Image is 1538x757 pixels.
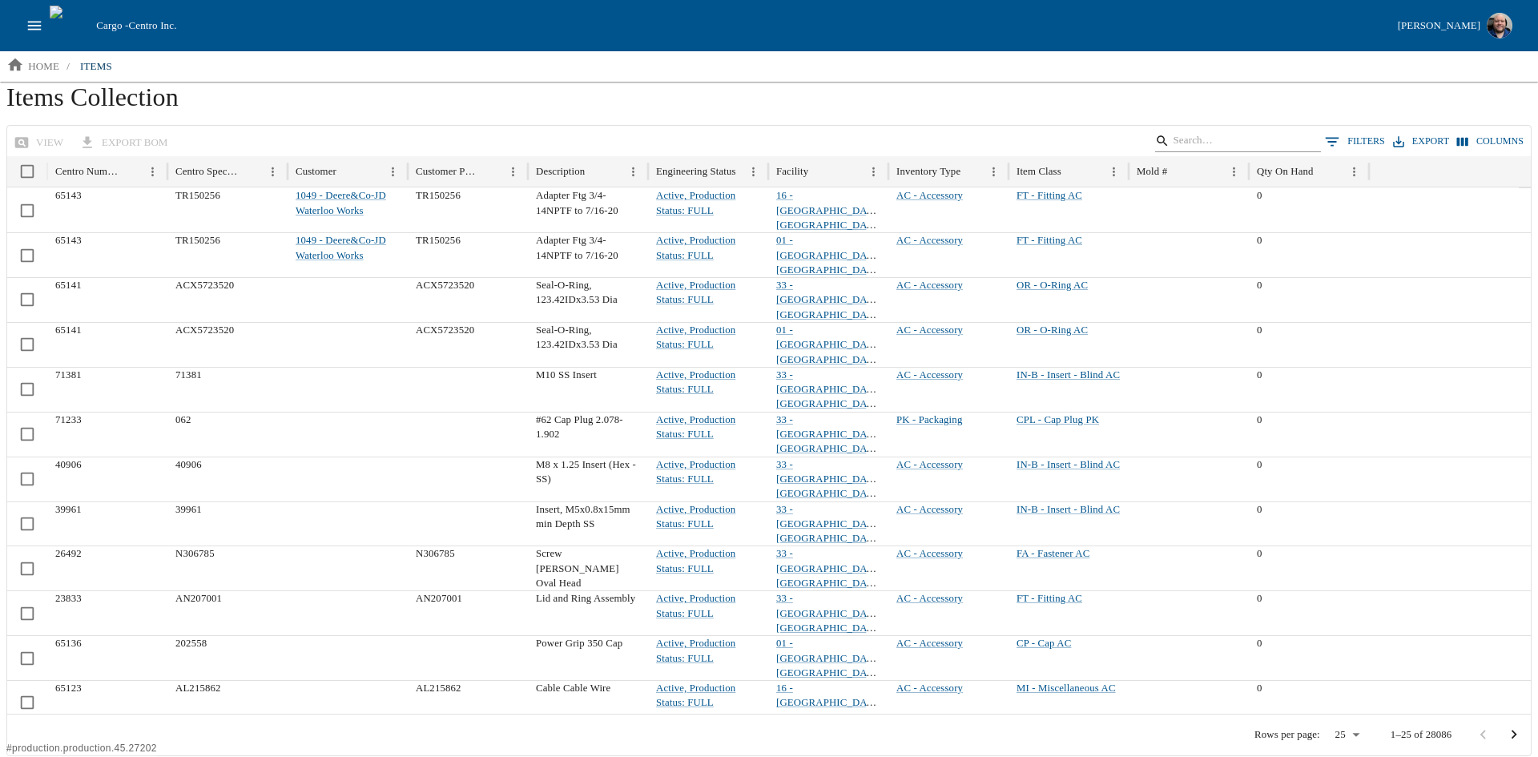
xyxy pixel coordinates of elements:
div: #62 Cap Plug 2.078-1.902 [528,412,648,457]
a: 16 - [GEOGRAPHIC_DATA], [GEOGRAPHIC_DATA] [776,190,885,231]
div: [PERSON_NAME] [1398,17,1480,35]
div: 0 [1249,367,1369,412]
div: Cargo - [90,18,1391,34]
div: 39961 [47,501,167,546]
div: Centro Number [55,166,119,178]
div: Lid and Ring Assembly [528,590,648,635]
button: Menu [1103,161,1125,183]
button: Menu [142,161,163,183]
a: AC - Accessory [896,369,963,381]
a: FT - Fitting AC [1017,235,1082,246]
a: AC - Accessory [896,683,963,694]
a: 33 - [GEOGRAPHIC_DATA], [GEOGRAPHIC_DATA] [776,459,885,500]
button: Menu [863,161,884,183]
div: ACX5723520 [167,322,288,367]
a: FT - Fitting AC [1017,190,1082,201]
a: Active, Production Status: FULL [656,414,735,440]
p: items [80,58,112,74]
div: 0 [1249,546,1369,590]
a: 33 - [GEOGRAPHIC_DATA], [GEOGRAPHIC_DATA] [776,414,885,455]
h1: Items Collection [6,82,1532,125]
a: AC - Accessory [896,280,963,291]
div: TR150256 [408,232,528,277]
a: AC - Accessory [896,190,963,201]
div: Description [536,166,585,178]
a: 01 - [GEOGRAPHIC_DATA], [GEOGRAPHIC_DATA] [776,235,885,276]
button: Sort [241,161,263,183]
button: Sort [121,161,143,183]
div: 39961 [167,501,288,546]
div: AL215862 [408,680,528,725]
div: 202558 [167,635,288,680]
a: Active, Production Status: FULL [656,593,735,618]
a: 1049 - Deere&Co-JD Waterloo Works [296,190,386,215]
div: 0 [1249,412,1369,457]
div: 65141 [47,277,167,322]
div: Insert, M5x0.8x15mm min Depth SS [528,501,648,546]
div: Inventory Type [896,166,960,178]
div: Customer [296,166,336,178]
div: Centro Specification [175,166,240,178]
a: OR - O-Ring AC [1017,324,1088,336]
a: Active, Production Status: FULL [656,324,735,350]
div: N306785 [408,546,528,590]
a: Active, Production Status: FULL [656,638,735,663]
button: Sort [481,161,503,183]
div: AN207001 [167,590,288,635]
button: [PERSON_NAME] [1391,8,1519,43]
div: 40906 [167,457,288,501]
div: 062 [167,412,288,457]
div: Seal-O-Ring, 123.42IDx3.53 Dia [528,277,648,322]
div: 71233 [47,412,167,457]
a: AC - Accessory [896,593,963,604]
button: Sort [1169,161,1190,183]
div: 71381 [167,367,288,412]
a: Active, Production Status: FULL [656,683,735,708]
div: Screw [PERSON_NAME] Oval Head [528,546,648,590]
div: ACX5723520 [408,277,528,322]
div: 71381 [47,367,167,412]
div: TR150256 [167,187,288,232]
a: Active, Production Status: FULL [656,190,735,215]
a: 33 - [GEOGRAPHIC_DATA], [GEOGRAPHIC_DATA] [776,504,885,545]
div: ACX5723520 [167,277,288,322]
a: Active, Production Status: FULL [656,280,735,305]
div: Power Grip 350 Cap [528,635,648,680]
a: IN-B - Insert - Blind AC [1017,369,1120,381]
a: IN-B - Insert - Blind AC [1017,459,1120,470]
button: Sort [586,161,608,183]
div: Customer Part Number [416,166,480,178]
a: IN-B - Insert - Blind AC [1017,504,1120,515]
p: 1–25 of 28086 [1391,727,1452,742]
a: MI - Miscellaneous AC [1017,683,1116,694]
button: Sort [1315,161,1337,183]
a: AC - Accessory [896,504,963,515]
a: CPL - Cap Plug PK [1017,414,1099,425]
button: Menu [1223,161,1245,183]
button: Menu [743,161,764,183]
a: 01 - [GEOGRAPHIC_DATA], [GEOGRAPHIC_DATA] [776,324,885,365]
a: Active, Production Status: FULL [656,504,735,529]
a: OR - O-Ring AC [1017,280,1088,291]
div: 0 [1249,590,1369,635]
a: Active, Production Status: FULL [656,235,735,260]
div: Facility [776,166,808,178]
p: Rows per page: [1254,727,1320,742]
a: AC - Accessory [896,548,963,559]
div: 0 [1249,457,1369,501]
div: 0 [1249,680,1369,725]
button: Menu [622,161,644,183]
div: AN207001 [408,590,528,635]
div: AL215862 [167,680,288,725]
input: Search… [1173,130,1298,152]
a: FT - Fitting AC [1017,593,1082,604]
div: ACX5723520 [408,322,528,367]
div: Adapter Ftg 3/4-14NPTF to 7/16-20 [528,232,648,277]
a: items [70,54,122,79]
div: 0 [1249,232,1369,277]
button: Menu [262,161,284,183]
div: M10 SS Insert [528,367,648,412]
a: CP - Cap AC [1017,638,1071,649]
div: Search [1155,130,1321,156]
div: 65136 [47,635,167,680]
